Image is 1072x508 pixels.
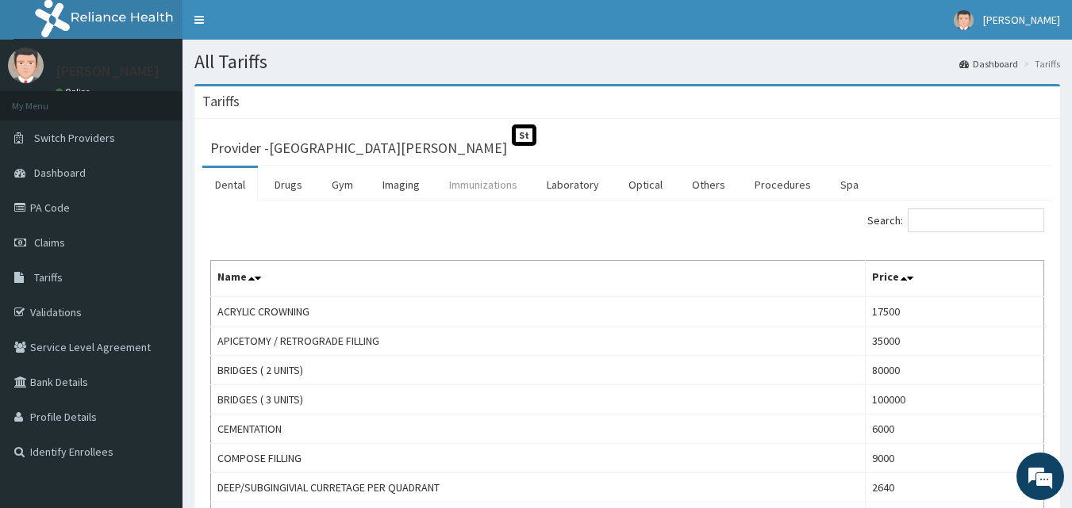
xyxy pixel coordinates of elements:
p: [PERSON_NAME] [56,64,159,78]
td: 2640 [866,473,1044,502]
th: Name [211,261,866,297]
h3: Tariffs [202,94,240,109]
a: Laboratory [534,168,612,201]
td: ACRYLIC CROWNING [211,296,866,327]
h3: Provider - [GEOGRAPHIC_DATA][PERSON_NAME] [210,141,507,155]
a: Immunizations [436,168,530,201]
a: Procedures [742,168,824,201]
td: BRIDGES ( 2 UNITS) [211,356,866,385]
a: Dashboard [959,57,1018,71]
td: 9000 [866,444,1044,473]
input: Search: [908,208,1044,232]
td: DEEP/SUBGINGIVIAL CURRETAGE PER QUADRANT [211,473,866,502]
img: User Image [8,48,44,83]
a: Online [56,86,94,97]
h1: All Tariffs [194,52,1060,72]
a: Gym [319,168,366,201]
td: 6000 [866,414,1044,444]
a: Imaging [370,168,432,201]
span: Tariffs [34,270,63,285]
td: BRIDGES ( 3 UNITS) [211,385,866,414]
img: User Image [954,10,974,30]
a: Spa [828,168,871,201]
a: Dental [202,168,258,201]
label: Search: [867,208,1044,232]
td: 100000 [866,385,1044,414]
td: 80000 [866,356,1044,385]
span: Dashboard [34,166,86,180]
th: Price [866,261,1044,297]
td: COMPOSE FILLING [211,444,866,473]
td: 35000 [866,327,1044,356]
td: 17500 [866,296,1044,327]
li: Tariffs [1020,57,1060,71]
span: St [512,124,536,146]
a: Optical [616,168,675,201]
td: CEMENTATION [211,414,866,444]
td: APICETOMY / RETROGRADE FILLING [211,327,866,356]
a: Others [679,168,738,201]
span: Switch Providers [34,131,115,145]
span: [PERSON_NAME] [983,13,1060,27]
span: Claims [34,235,65,250]
a: Drugs [262,168,315,201]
